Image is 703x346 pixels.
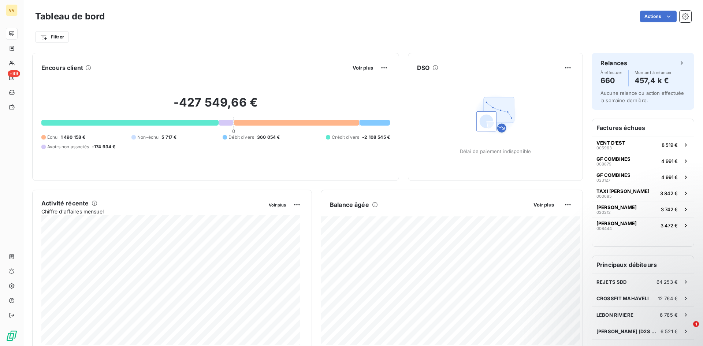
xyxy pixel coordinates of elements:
[41,95,390,117] h2: -427 549,66 €
[661,223,678,228] span: 3 472 €
[600,70,622,75] span: À effectuer
[592,217,694,233] button: [PERSON_NAME]0084443 472 €
[596,204,637,210] span: [PERSON_NAME]
[472,91,519,138] img: Empty state
[592,256,694,274] h6: Principaux débiteurs
[596,140,625,146] span: VENT D'EST
[661,328,678,334] span: 6 521 €
[228,134,254,141] span: Débit divers
[47,144,89,150] span: Avoirs non associés
[531,201,556,208] button: Voir plus
[8,70,20,77] span: +99
[592,201,694,217] button: [PERSON_NAME]0202123 742 €
[596,210,611,215] span: 020212
[330,200,369,209] h6: Balance âgée
[232,128,235,134] span: 0
[592,153,694,169] button: GF COMBINES0088794 991 €
[596,178,610,182] span: 023127
[332,134,359,141] span: Crédit divers
[592,185,694,201] button: TAXI [PERSON_NAME]0006853 842 €
[161,134,176,141] span: 5 717 €
[596,226,612,231] span: 008444
[596,328,661,334] span: [PERSON_NAME] (D2S METALLERIE)
[596,162,611,166] span: 008879
[592,169,694,185] button: GF COMBINES0231274 991 €
[661,207,678,212] span: 3 742 €
[592,137,694,153] button: VENT D'EST0059638 519 €
[596,188,650,194] span: TAXI [PERSON_NAME]
[533,202,554,208] span: Voir plus
[353,65,373,71] span: Voir plus
[678,321,696,339] iframe: Intercom live chat
[635,75,672,86] h4: 457,4 k €
[662,142,678,148] span: 8 519 €
[41,199,89,208] h6: Activité récente
[693,321,699,327] span: 1
[6,330,18,342] img: Logo LeanPay
[600,59,627,67] h6: Relances
[35,31,69,43] button: Filtrer
[596,156,631,162] span: GF COMBINES
[596,146,612,150] span: 005963
[257,134,280,141] span: 360 054 €
[362,134,390,141] span: -2 108 545 €
[350,64,375,71] button: Voir plus
[269,202,286,208] span: Voir plus
[640,11,677,22] button: Actions
[267,201,288,208] button: Voir plus
[596,220,637,226] span: [PERSON_NAME]
[660,190,678,196] span: 3 842 €
[137,134,159,141] span: Non-échu
[41,63,83,72] h6: Encours client
[6,4,18,16] div: VV
[92,144,116,150] span: -174 934 €
[596,172,631,178] span: GF COMBINES
[47,134,58,141] span: Échu
[600,90,684,103] span: Aucune relance ou action effectuée la semaine dernière.
[661,158,678,164] span: 4 991 €
[592,119,694,137] h6: Factures échues
[35,10,105,23] h3: Tableau de bord
[61,134,86,141] span: 1 490 158 €
[661,174,678,180] span: 4 991 €
[600,75,622,86] h4: 660
[460,148,531,154] span: Délai de paiement indisponible
[417,63,429,72] h6: DSO
[596,194,612,198] span: 000685
[41,208,264,215] span: Chiffre d'affaires mensuel
[635,70,672,75] span: Montant à relancer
